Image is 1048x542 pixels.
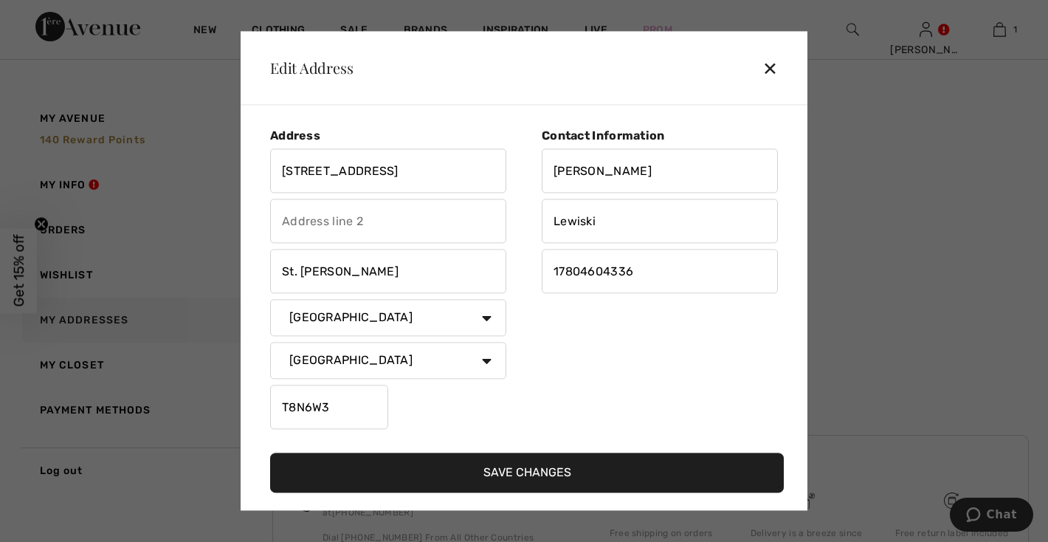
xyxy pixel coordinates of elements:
[270,199,506,244] input: Address line 2
[270,128,506,143] div: Address
[542,128,778,143] div: Contact Information
[542,149,778,193] input: First name
[258,61,353,75] div: Edit Address
[762,52,790,83] div: ✕
[270,385,388,430] input: Zip/Postal Code
[270,149,506,193] input: Address line 1
[542,250,778,294] input: Mobile
[270,453,784,493] button: Save Changes
[542,199,778,244] input: Last name
[270,250,506,294] input: City
[43,10,73,24] span: Chat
